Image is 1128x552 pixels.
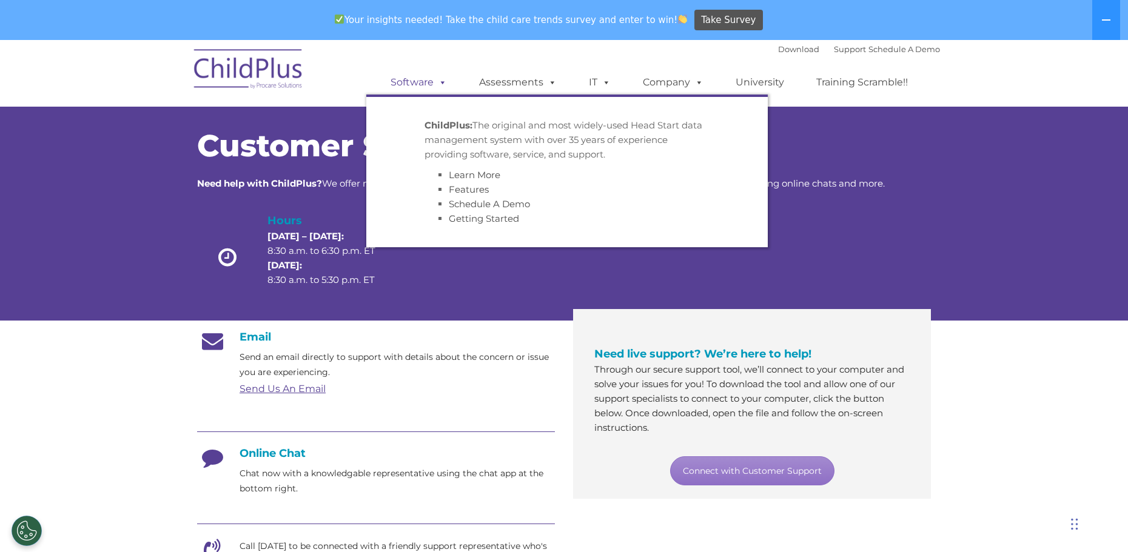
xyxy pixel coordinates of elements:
[449,213,519,224] a: Getting Started
[335,15,344,24] img: ✅
[670,456,834,485] a: Connect with Customer Support
[834,44,866,54] a: Support
[1067,494,1128,552] iframe: Chat Widget
[701,10,756,31] span: Take Survey
[868,44,940,54] a: Schedule A Demo
[12,516,42,546] button: Cookies Settings
[267,230,344,242] strong: [DATE] – [DATE]:
[449,198,530,210] a: Schedule A Demo
[329,8,693,32] span: Your insights needed! Take the child care trends survey and enter to win!
[778,44,940,54] font: |
[678,15,687,24] img: 👏
[267,229,396,287] p: 8:30 a.m. to 6:30 p.m. ET 8:30 a.m. to 5:30 p.m. ET
[577,70,623,95] a: IT
[197,447,555,460] h4: Online Chat
[197,330,555,344] h4: Email
[425,118,710,162] p: The original and most widely-used Head Start data management system with over 35 years of experie...
[378,70,459,95] a: Software
[594,347,811,361] span: Need live support? We’re here to help!
[425,119,472,131] strong: ChildPlus:
[240,466,555,496] p: Chat now with a knowledgable representative using the chat app at the bottom right.
[449,169,500,181] a: Learn More
[804,70,920,95] a: Training Scramble!!
[240,350,555,380] p: Send an email directly to support with details about the concern or issue you are experiencing.
[240,383,326,394] a: Send Us An Email
[778,44,819,54] a: Download
[197,178,322,189] strong: Need help with ChildPlus?
[631,70,716,95] a: Company
[267,212,396,229] h4: Hours
[267,259,302,271] strong: [DATE]:
[467,70,569,95] a: Assessments
[594,362,910,435] p: Through our secure support tool, we’ll connect to your computer and solve your issues for you! To...
[188,41,309,101] img: ChildPlus by Procare Solutions
[1071,506,1078,542] div: Drag
[197,178,885,189] span: We offer many convenient ways to contact our amazing Customer Support representatives, including ...
[197,127,493,164] span: Customer Support
[449,184,489,195] a: Features
[723,70,796,95] a: University
[694,10,763,31] a: Take Survey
